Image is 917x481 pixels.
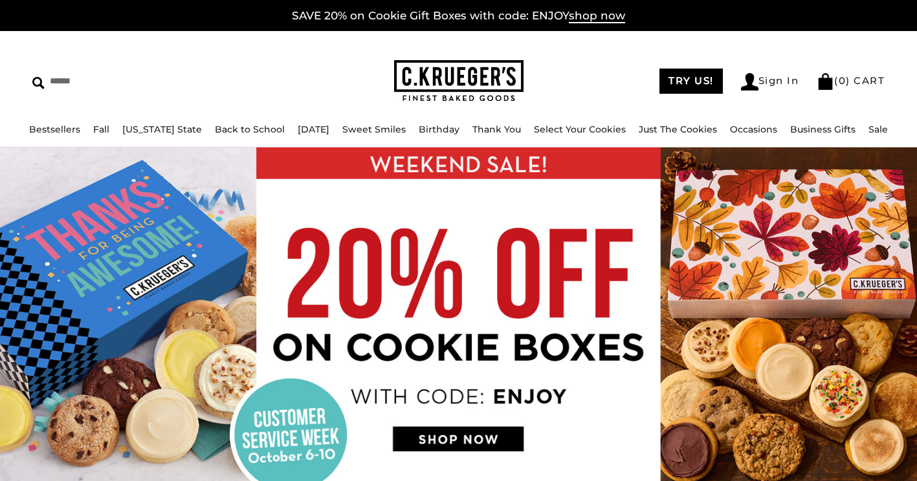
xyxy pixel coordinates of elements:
a: TRY US! [659,69,723,94]
a: Sale [868,123,888,135]
a: Thank You [472,123,521,135]
a: Fall [93,123,109,135]
a: SAVE 20% on Cookie Gift Boxes with code: ENJOYshop now [292,9,625,23]
a: Sign In [741,73,799,91]
a: Sweet Smiles [342,123,406,135]
img: Search [32,77,45,89]
a: [US_STATE] State [122,123,202,135]
a: Bestsellers [29,123,80,135]
img: Account [741,73,758,91]
img: C.KRUEGER'S [394,60,524,102]
a: Occasions [730,123,777,135]
a: Back to School [215,123,285,135]
span: shop now [569,9,625,23]
a: Birthday [419,123,459,135]
a: [DATE] [298,123,329,135]
a: Select Your Cookies [534,123,626,135]
span: 0 [839,74,846,87]
input: Search [32,71,232,91]
a: (0) CART [817,74,885,87]
img: Bag [817,73,834,90]
a: Just The Cookies [639,123,717,135]
a: Business Gifts [790,123,856,135]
